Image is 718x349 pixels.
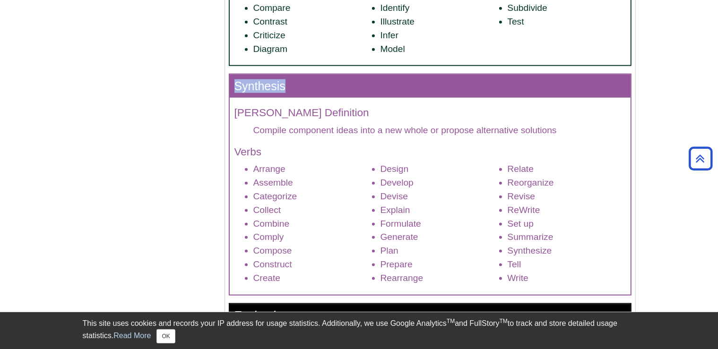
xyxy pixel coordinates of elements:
li: Model [381,43,499,56]
li: Summarize [508,230,626,244]
h3: Synthesis [230,75,631,98]
li: Plan [381,244,499,258]
sup: TM [500,318,508,324]
li: Subdivide [508,1,626,15]
dd: Compile component ideas into a new whole or propose alternative solutions [253,124,626,136]
a: Read More [113,332,151,340]
li: Devise [381,190,499,204]
li: Infer [381,29,499,43]
li: Develop [381,176,499,190]
li: Criticize [253,29,372,43]
sup: TM [447,318,455,324]
li: Set up [508,217,626,231]
h3: Evaluation [230,304,631,327]
li: Arrange [253,162,372,176]
li: Relate [508,162,626,176]
li: Write [508,272,626,285]
li: Compare [253,1,372,15]
li: Rearrange [381,272,499,285]
div: This site uses cookies and records your IP address for usage statistics. Additionally, we use Goo... [83,318,636,343]
li: Categorize [253,190,372,204]
li: Combine [253,217,372,231]
li: Formulate [381,217,499,231]
li: Create [253,272,372,285]
li: Collect [253,204,372,217]
li: Prepare [381,258,499,272]
li: Explain [381,204,499,217]
li: Compose [253,244,372,258]
button: Close [156,329,175,343]
li: Revise [508,190,626,204]
li: Assemble [253,176,372,190]
li: Synthesize [508,244,626,258]
a: Back to Top [685,152,716,165]
li: Identify [381,1,499,15]
li: Reorganize [508,176,626,190]
li: Generate [381,230,499,244]
li: Comply [253,230,372,244]
h4: Verbs [234,146,626,158]
li: Contrast [253,15,372,29]
li: Design [381,162,499,176]
li: ReWrite [508,204,626,217]
li: Tell [508,258,626,272]
li: Illustrate [381,15,499,29]
h4: [PERSON_NAME] Definition [234,107,626,119]
li: Diagram [253,43,372,56]
li: Test [508,15,626,29]
li: Construct [253,258,372,272]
